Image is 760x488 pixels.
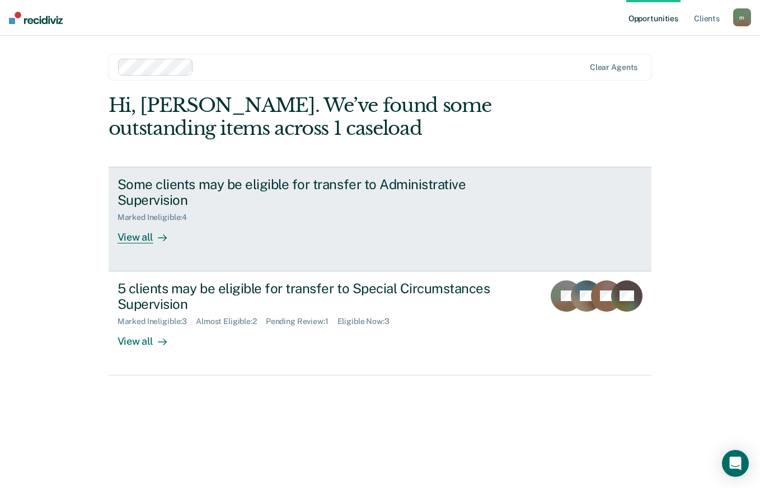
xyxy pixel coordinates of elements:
[733,8,751,26] button: m
[266,317,337,326] div: Pending Review : 1
[590,63,637,72] div: Clear agents
[118,326,180,348] div: View all
[9,12,63,24] img: Recidiviz
[118,280,510,313] div: 5 clients may be eligible for transfer to Special Circumstances Supervision
[109,167,652,271] a: Some clients may be eligible for transfer to Administrative SupervisionMarked Ineligible:4View all
[118,176,510,209] div: Some clients may be eligible for transfer to Administrative Supervision
[118,317,196,326] div: Marked Ineligible : 3
[118,222,180,244] div: View all
[196,317,266,326] div: Almost Eligible : 2
[337,317,398,326] div: Eligible Now : 3
[109,94,543,140] div: Hi, [PERSON_NAME]. We’ve found some outstanding items across 1 caseload
[722,450,749,477] div: Open Intercom Messenger
[109,271,652,376] a: 5 clients may be eligible for transfer to Special Circumstances SupervisionMarked Ineligible:3Alm...
[118,213,196,222] div: Marked Ineligible : 4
